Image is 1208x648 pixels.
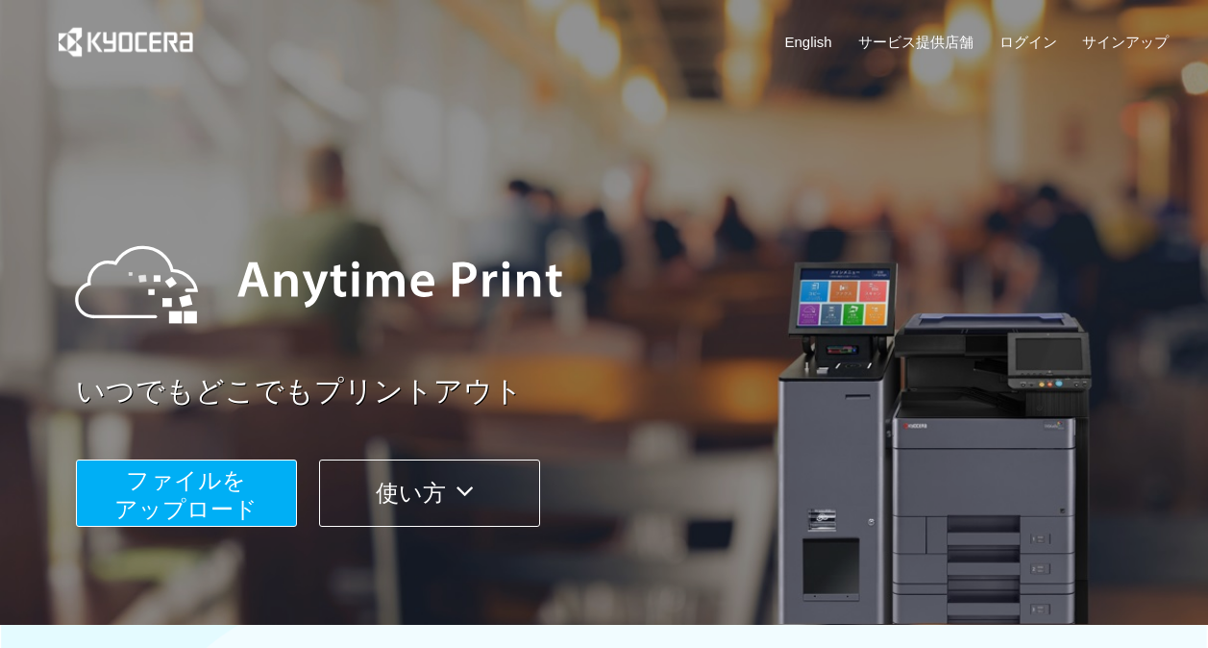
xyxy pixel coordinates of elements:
[999,32,1057,52] a: ログイン
[858,32,974,52] a: サービス提供店舗
[76,371,1181,412] a: いつでもどこでもプリントアウト
[1082,32,1169,52] a: サインアップ
[114,467,258,522] span: ファイルを ​​アップロード
[319,460,540,527] button: 使い方
[76,460,297,527] button: ファイルを​​アップロード
[785,32,832,52] a: English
